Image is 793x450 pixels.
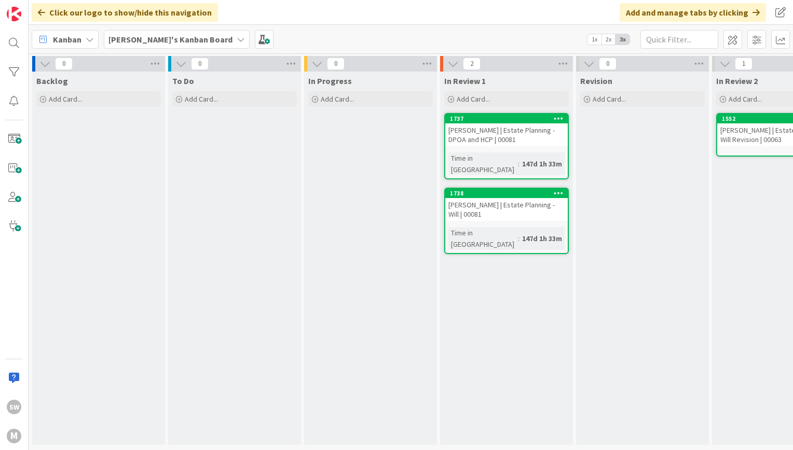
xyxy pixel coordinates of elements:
span: 2 [463,58,481,70]
span: 1x [587,34,601,45]
span: 3x [616,34,630,45]
div: Time in [GEOGRAPHIC_DATA] [448,152,518,175]
div: 147d 1h 33m [519,158,565,170]
div: Add and manage tabs by clicking [620,3,766,22]
a: 1738[PERSON_NAME] | Estate Planning - Will | 00081Time in [GEOGRAPHIC_DATA]:147d 1h 33m [444,188,569,254]
span: 1 [735,58,753,70]
a: 1737[PERSON_NAME] | Estate Planning - DPOA and HCP | 00081Time in [GEOGRAPHIC_DATA]:147d 1h 33m [444,113,569,179]
div: 1737 [450,115,568,122]
span: In Progress [308,76,352,86]
div: 1738[PERSON_NAME] | Estate Planning - Will | 00081 [445,189,568,221]
span: In Review 2 [716,76,758,86]
span: Add Card... [49,94,82,104]
span: : [518,158,519,170]
span: To Do [172,76,194,86]
span: Add Card... [457,94,490,104]
span: Add Card... [729,94,762,104]
span: Add Card... [321,94,354,104]
div: Click our logo to show/hide this navigation [32,3,218,22]
div: 1738 [445,189,568,198]
div: SW [7,400,21,414]
span: 0 [599,58,617,70]
span: 0 [191,58,209,70]
span: Backlog [36,76,68,86]
span: Revision [580,76,612,86]
span: Kanban [53,33,81,46]
div: M [7,429,21,443]
span: 0 [327,58,345,70]
div: [PERSON_NAME] | Estate Planning - DPOA and HCP | 00081 [445,123,568,146]
div: 1737 [445,114,568,123]
div: [PERSON_NAME] | Estate Planning - Will | 00081 [445,198,568,221]
div: 147d 1h 33m [519,233,565,244]
span: Add Card... [185,94,218,104]
span: 0 [55,58,73,70]
div: 1738 [450,190,568,197]
span: Add Card... [593,94,626,104]
span: In Review 1 [444,76,486,86]
div: 1737[PERSON_NAME] | Estate Planning - DPOA and HCP | 00081 [445,114,568,146]
input: Quick Filter... [640,30,718,49]
b: [PERSON_NAME]'s Kanban Board [108,34,233,45]
div: Time in [GEOGRAPHIC_DATA] [448,227,518,250]
span: 2x [601,34,616,45]
img: Visit kanbanzone.com [7,7,21,21]
span: : [518,233,519,244]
